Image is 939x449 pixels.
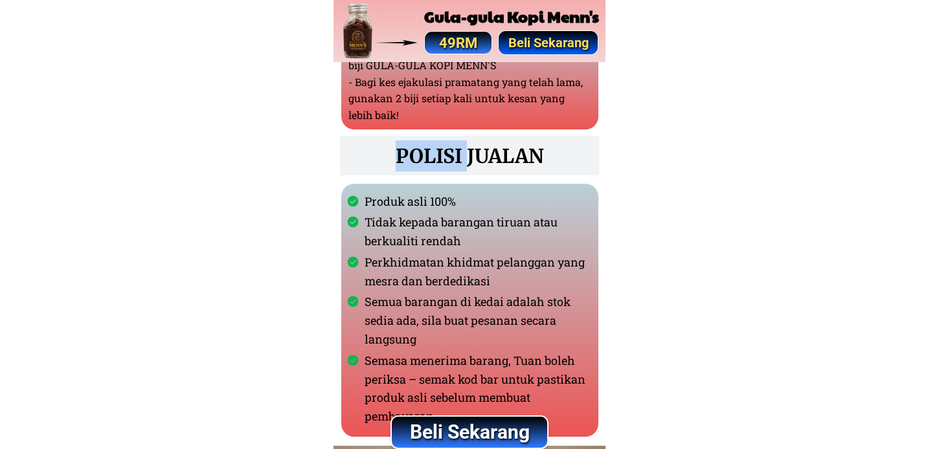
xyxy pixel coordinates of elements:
h2: Gula-gula Kopi Menn's [420,4,602,28]
p: 49RM [425,32,492,54]
h2: POLISI JUALAN [389,140,550,171]
p: Beli Sekarang [499,31,598,54]
p: Beli Sekarang [392,417,547,448]
li: Produk asli 100% [346,192,593,214]
li: Semasa menerima barang, Tuan boleh periksa – semak kod bar untuk pastikan produk asli sebelum mem... [346,351,593,426]
li: Semua barangan di kedai adalah stok sedia ada, sila buat pesanan secara langsung [346,292,593,351]
li: Tidak kepada barangan tiruan atau berkualiti rendah [346,213,593,253]
li: Perkhidmatan khidmat pelanggan yang mesra dan berdedikasi [346,253,593,293]
div: ✅ Cara guna: - Sebelum bersama kira-kira 15-20 minit, hisap 1 biji GULA-GULA KOPI MENN'S - Bagi k... [348,3,591,124]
